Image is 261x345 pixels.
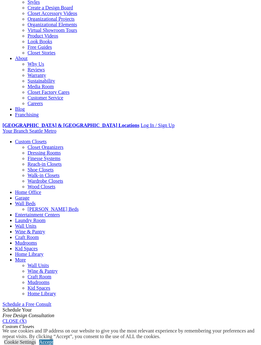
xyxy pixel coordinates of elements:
a: Organizational Projects [28,16,74,22]
span: Seattle Metro [29,128,56,134]
a: Mudrooms [15,240,37,246]
a: Home Office [15,190,41,195]
a: Closet Factory Cares [28,89,69,95]
a: Log In / Sign Up [141,123,174,128]
a: Create a Design Board [28,5,73,10]
a: Why Us [28,61,44,67]
a: Laundry Room [15,218,45,223]
div: We use cookies and IP address on our website to give you the most relevant experience by remember... [3,328,261,339]
a: Franchising [15,112,39,117]
a: Reviews [28,67,45,72]
a: Closet Stories [28,50,55,55]
a: Wine & Pantry [28,268,58,274]
a: Craft Room [15,235,39,240]
a: Shoe Closets [28,167,54,172]
a: Dressing Rooms [28,150,61,155]
a: Your Branch Seattle Metro [3,128,56,134]
a: Accept [39,339,53,345]
a: About [15,56,28,61]
a: Customer Service [28,95,63,100]
a: Home Library [28,291,56,296]
a: Media Room [28,84,54,89]
a: Finesse Systems [28,156,60,161]
a: Product Videos [28,33,58,38]
a: Reach-in Closets [28,161,62,167]
a: Kid Spaces [28,285,50,291]
a: Sustainability [28,78,55,84]
a: Entertainment Centers [15,212,60,217]
a: Closet Organizers [28,145,64,150]
a: [GEOGRAPHIC_DATA] & [GEOGRAPHIC_DATA] Locations [3,123,139,128]
span: Custom Closets [3,324,34,329]
a: Organizational Elements [28,22,77,27]
a: Craft Room [28,274,51,279]
a: Walk-in Closets [28,173,59,178]
a: [PERSON_NAME] Beds [28,206,79,212]
a: Mudrooms [28,280,49,285]
a: Careers [28,101,43,106]
a: Schedule a Free Consult (opens a dropdown menu) [3,302,51,307]
a: Kid Spaces [15,246,38,251]
span: Your Branch [3,128,28,134]
a: Wood Closets [28,184,55,189]
a: Garage [15,195,29,200]
a: Free Guides [28,44,52,50]
a: Home Library [15,251,43,257]
a: Custom Closets [15,139,47,144]
a: More menu text will display only on big screen [15,257,26,262]
span: Schedule Your [3,307,54,318]
a: Wall Beds [15,201,36,206]
em: Free Design Consultation [3,313,54,318]
a: CLOSE (X) [3,318,27,324]
a: Virtual Showroom Tours [28,28,77,33]
a: Warranty [28,73,46,78]
a: Wall Units [15,223,36,229]
a: Wardrobe Closets [28,178,63,184]
a: Blog [15,106,25,112]
a: Wall Units [28,263,49,268]
a: Wine & Pantry [15,229,45,234]
a: Closet Accessory Videos [28,11,77,16]
a: Cookie Settings [4,339,36,345]
a: Look Books [28,39,52,44]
